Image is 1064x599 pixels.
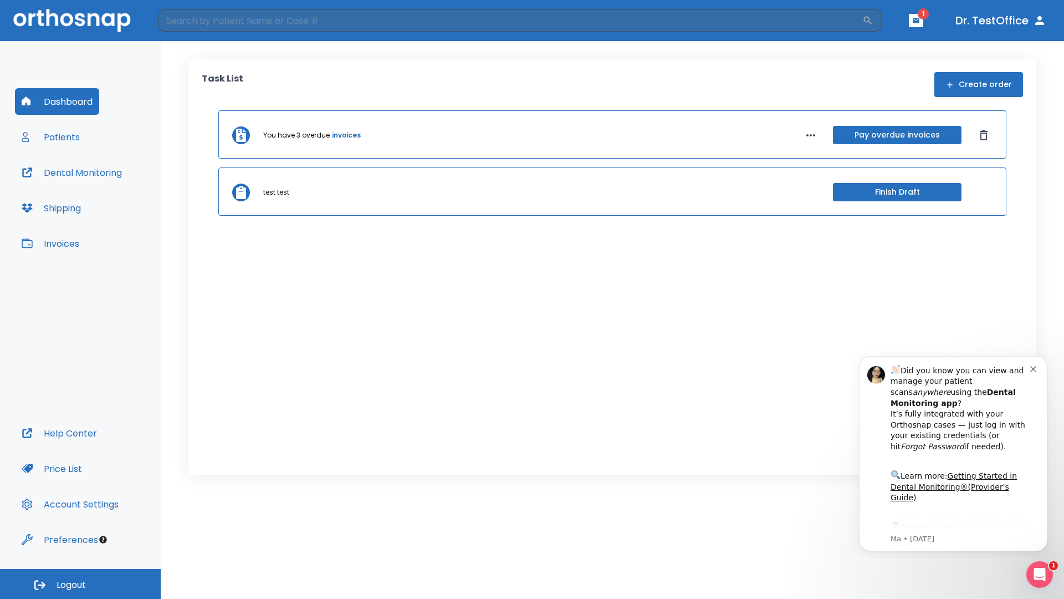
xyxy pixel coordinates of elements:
[934,72,1023,97] button: Create order
[48,188,188,198] p: Message from Ma, sent 7w ago
[15,491,125,517] button: Account Settings
[15,159,129,186] button: Dental Monitoring
[1026,561,1053,588] iframe: Intercom live chat
[15,420,104,446] button: Help Center
[263,187,289,197] p: test test
[951,11,1051,31] button: Dr. TestOffice
[48,174,188,231] div: Download the app: | ​ Let us know if you need help getting started!
[202,72,243,97] p: Task List
[15,526,105,553] button: Preferences
[15,230,86,257] button: Invoices
[158,9,862,32] input: Search by Patient Name or Case #
[98,535,108,545] div: Tooltip anchor
[188,17,197,26] button: Dismiss notification
[918,8,929,19] span: 1
[15,88,99,115] button: Dashboard
[15,195,88,221] button: Shipping
[332,130,361,140] a: invoices
[975,126,993,144] button: Dismiss
[833,183,961,201] button: Finish Draft
[57,579,86,591] span: Logout
[15,455,89,482] button: Price List
[263,130,330,140] p: You have 3 overdue
[1049,561,1058,570] span: 1
[833,126,961,144] button: Pay overdue invoices
[15,124,86,150] button: Patients
[842,346,1064,558] iframe: Intercom notifications message
[48,177,147,197] a: App Store
[13,9,131,32] img: Orthosnap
